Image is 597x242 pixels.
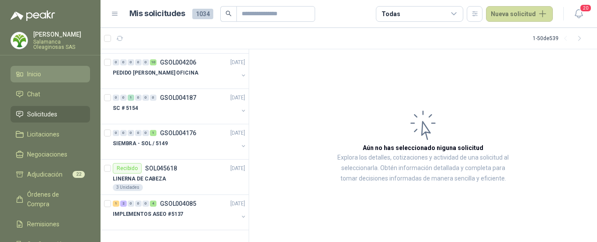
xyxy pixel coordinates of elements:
[27,150,67,159] span: Negociaciones
[230,129,245,137] p: [DATE]
[486,6,553,22] button: Nueva solicitud
[113,92,247,120] a: 0 0 1 0 0 0 GSOL004187[DATE] SC # 5154
[580,4,592,12] span: 20
[27,219,59,229] span: Remisiones
[113,175,166,183] p: LINERNA DE CABEZA
[160,130,196,136] p: GSOL004176
[10,216,90,232] a: Remisiones
[230,58,245,67] p: [DATE]
[150,130,156,136] div: 1
[27,170,62,179] span: Adjudicación
[160,201,196,207] p: GSOL004085
[135,59,142,65] div: 0
[113,184,143,191] div: 3 Unidades
[337,153,510,184] p: Explora los detalles, cotizaciones y actividad de una solicitud al seleccionarla. Obtén informaci...
[113,163,142,174] div: Recibido
[230,200,245,208] p: [DATE]
[113,59,119,65] div: 0
[160,95,196,101] p: GSOL004187
[142,130,149,136] div: 0
[10,66,90,82] a: Inicio
[113,104,138,112] p: SC # 5154
[27,130,59,139] span: Licitaciones
[27,69,41,79] span: Inicio
[128,130,134,136] div: 0
[10,10,55,21] img: Logo peakr
[128,95,134,101] div: 1
[142,59,149,65] div: 0
[150,59,156,65] div: 10
[128,201,134,207] div: 0
[382,9,400,19] div: Todas
[33,31,90,37] p: [PERSON_NAME]
[120,130,127,136] div: 0
[128,59,134,65] div: 0
[135,130,142,136] div: 0
[533,31,587,45] div: 1 - 50 de 539
[135,95,142,101] div: 0
[160,59,196,65] p: GSOL004206
[113,69,198,77] p: PEDIDO [PERSON_NAME] OFICINA
[33,39,90,50] p: Salamanca Oleaginosas SAS
[192,9,213,19] span: 1034
[10,186,90,212] a: Órdenes de Compra
[113,128,247,156] a: 0 0 0 0 0 1 GSOL004176[DATE] SIEMBRA - SOL / 5149
[135,201,142,207] div: 0
[27,190,82,209] span: Órdenes de Compra
[113,95,119,101] div: 0
[101,160,249,195] a: RecibidoSOL045618[DATE] LINERNA DE CABEZA3 Unidades
[10,106,90,123] a: Solicitudes
[113,198,247,226] a: 1 2 0 0 0 4 GSOL004085[DATE] IMPLEMENTOS ASEO #5137
[150,201,156,207] div: 4
[129,7,185,20] h1: Mis solicitudes
[10,146,90,163] a: Negociaciones
[120,59,127,65] div: 0
[10,126,90,143] a: Licitaciones
[27,89,40,99] span: Chat
[363,143,483,153] h3: Aún no has seleccionado niguna solicitud
[11,32,28,49] img: Company Logo
[113,57,247,85] a: 0 0 0 0 0 10 GSOL004206[DATE] PEDIDO [PERSON_NAME] OFICINA
[226,10,232,17] span: search
[230,164,245,173] p: [DATE]
[145,165,177,171] p: SOL045618
[113,210,183,218] p: IMPLEMENTOS ASEO #5137
[27,109,57,119] span: Solicitudes
[142,95,149,101] div: 0
[142,201,149,207] div: 0
[230,94,245,102] p: [DATE]
[571,6,587,22] button: 20
[73,171,85,178] span: 22
[10,86,90,102] a: Chat
[150,95,156,101] div: 0
[113,140,168,148] p: SIEMBRA - SOL / 5149
[120,201,127,207] div: 2
[10,166,90,183] a: Adjudicación22
[113,201,119,207] div: 1
[120,95,127,101] div: 0
[113,130,119,136] div: 0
